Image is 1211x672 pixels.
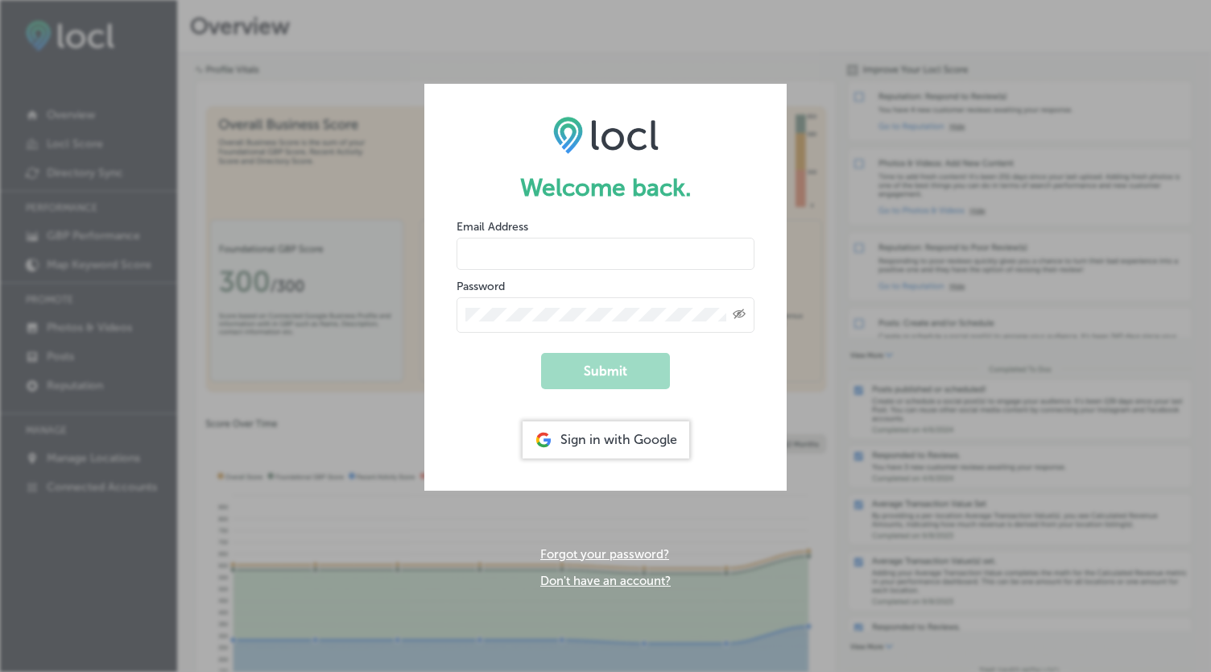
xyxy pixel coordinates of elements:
h1: Welcome back. [457,173,754,202]
div: Sign in with Google [523,421,689,458]
button: Submit [541,353,670,389]
img: LOCL logo [553,116,659,153]
a: Forgot your password? [540,547,669,562]
label: Email Address [457,220,528,234]
label: Password [457,280,505,293]
a: Don't have an account? [540,574,671,588]
span: Toggle password visibility [733,308,746,322]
